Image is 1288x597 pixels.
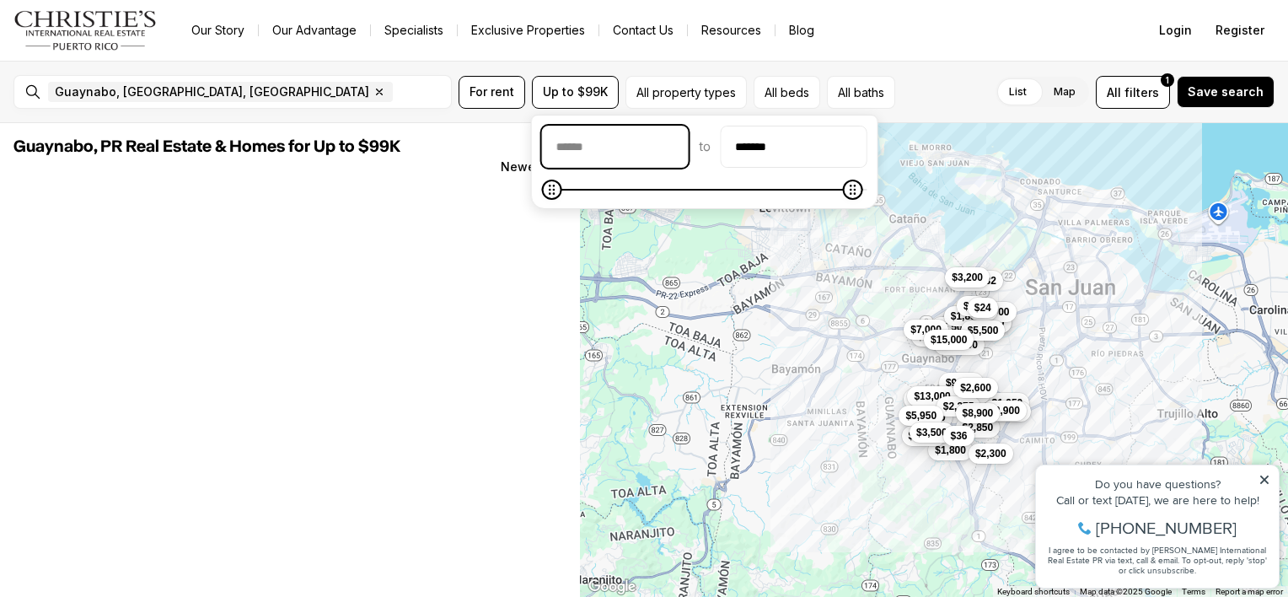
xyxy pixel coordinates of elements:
button: $8,900 [955,402,1000,422]
button: $5,500 [930,317,974,337]
button: $1,850 [944,306,989,326]
span: $2,300 [953,386,984,400]
span: $2,000 [979,305,1010,319]
button: Save search [1177,76,1275,108]
button: $5,950 [899,406,943,426]
span: to [699,140,711,153]
span: [PHONE_NUMBER] [69,79,210,96]
span: $2,375 [943,400,974,413]
button: $5,500 [960,320,1005,341]
button: For rent [459,76,525,109]
button: $30 [957,295,987,315]
span: $8,900 [962,406,993,419]
span: $7,000 [910,323,942,336]
span: $3,500 [916,425,947,438]
span: Login [1159,24,1192,37]
button: $1,800 [928,439,973,460]
button: Login [1149,13,1202,47]
div: Do you have questions? [18,38,244,50]
span: $3,200 [952,270,983,283]
button: Allfilters1 [1096,76,1170,109]
span: $2,850 [962,420,993,433]
span: $5,900 [908,429,939,443]
span: Minimum [542,180,562,200]
a: Our Advantage [259,19,370,42]
div: Call or text [DATE], we are here to help! [18,54,244,66]
a: Our Story [178,19,258,42]
button: Register [1205,13,1275,47]
span: For rent [470,85,514,99]
span: Register [1216,24,1264,37]
span: $1,800 [935,443,966,456]
button: $2,600 [953,378,998,398]
button: $5,900 [901,426,946,446]
span: I agree to be contacted by [PERSON_NAME] International Real Estate PR via text, call & email. To ... [21,104,240,136]
span: Guaynabo, PR Real Estate & Homes for Up to $99K [13,138,400,155]
button: $15,000 [934,335,984,355]
button: $3,500 [910,422,954,442]
span: $24 [974,301,991,315]
span: $5,950 [905,409,936,422]
span: $30 [963,298,980,312]
button: $7,800 [904,389,948,409]
span: $2,000 [917,329,948,342]
a: Specialists [371,19,457,42]
span: $15,000 [941,338,977,352]
button: $2,850 [955,417,1000,437]
span: filters [1124,83,1159,101]
span: Maximum [843,180,863,200]
button: $2,300 [967,312,1012,332]
span: $5,500 [936,320,968,334]
button: All property types [625,76,747,109]
span: $2,900 [989,403,1020,417]
label: Map [1040,77,1089,107]
span: $2,300 [975,446,1006,460]
button: $6,100 [908,406,953,427]
span: $1,950 [991,395,1022,409]
span: $6,100 [915,410,946,423]
button: $2,900 [982,400,1027,420]
a: Resources [688,19,775,42]
span: $2,300 [974,315,1005,329]
button: $3,200 [945,266,990,287]
button: All beds [754,76,820,109]
button: $7,000 [904,320,948,340]
span: $9,000 [946,376,977,390]
button: $13,000 [907,386,957,406]
button: $1,950 [985,392,1029,412]
button: $9,000 [939,373,984,393]
span: Save search [1188,85,1264,99]
button: Newest [491,150,577,184]
button: Up to $99K [532,76,619,109]
span: All [1107,83,1121,101]
span: $2,600 [960,381,991,395]
button: $2,500 [986,401,1031,422]
span: $1,850 [951,309,982,323]
button: $15,000 [924,329,974,349]
button: $2,300 [969,443,1013,463]
span: $36 [950,429,967,443]
button: $24 [968,298,998,318]
span: $13,000 [914,390,950,403]
span: Up to $99K [543,85,608,99]
button: $149,732 [947,270,1003,290]
span: Newest [501,160,546,174]
span: $5,500 [967,324,998,337]
a: Blog [775,19,828,42]
span: $2,500 [993,405,1024,418]
img: logo [13,10,158,51]
input: priceMin [543,126,688,167]
button: $36 [943,426,974,446]
span: 1 [1166,73,1169,87]
span: $149,732 [954,273,996,287]
button: All baths [827,76,895,109]
span: $15,000 [931,332,967,346]
button: Contact Us [599,19,687,42]
a: Exclusive Properties [458,19,598,42]
button: $2,000 [972,302,1017,322]
input: priceMax [722,126,867,167]
span: Guaynabo, [GEOGRAPHIC_DATA], [GEOGRAPHIC_DATA] [55,85,369,99]
label: List [996,77,1040,107]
